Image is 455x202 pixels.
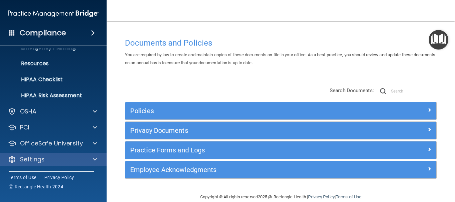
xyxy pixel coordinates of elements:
a: Policies [130,105,431,116]
img: ic-search.3b580494.png [380,88,386,94]
h5: Policies [130,107,354,114]
iframe: Drift Widget Chat Controller [422,156,447,181]
a: Terms of Use [336,194,361,199]
a: Settings [8,155,97,163]
a: Privacy Policy [308,194,334,199]
a: PCI [8,123,97,131]
h5: Employee Acknowledgments [130,166,354,173]
a: Employee Acknowledgments [130,164,431,175]
img: PMB logo [8,7,99,20]
h5: Privacy Documents [130,127,354,134]
span: Ⓒ Rectangle Health 2024 [9,183,63,190]
p: Emergency Planning [4,44,95,51]
a: Terms of Use [9,174,36,181]
a: Privacy Policy [44,174,74,181]
input: Search [391,86,437,96]
p: OSHA [20,107,37,115]
h4: Documents and Policies [125,39,437,47]
button: Open Resource Center [429,30,448,50]
p: Settings [20,155,45,163]
span: Search Documents: [330,88,374,94]
a: OfficeSafe University [8,139,97,147]
p: PCI [20,123,29,131]
p: HIPAA Risk Assessment [4,92,95,99]
p: OfficeSafe University [20,139,83,147]
a: Privacy Documents [130,125,431,136]
a: OSHA [8,107,97,115]
span: You are required by law to create and maintain copies of these documents on file in your office. ... [125,52,435,65]
p: Resources [4,60,95,67]
p: HIPAA Checklist [4,76,95,83]
h4: Compliance [20,28,66,38]
a: Practice Forms and Logs [130,145,431,155]
h5: Practice Forms and Logs [130,146,354,154]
